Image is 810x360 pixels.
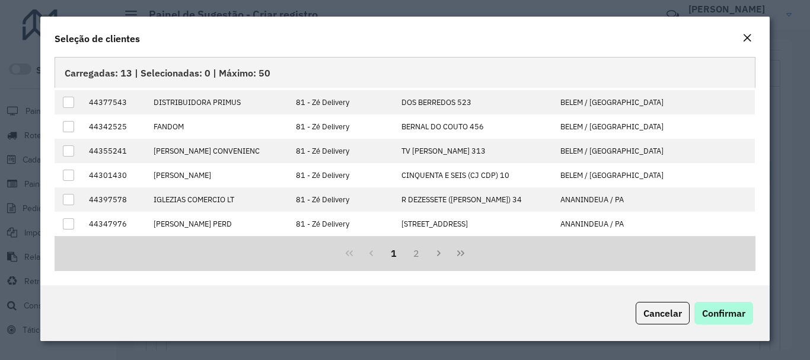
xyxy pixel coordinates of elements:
td: 44377543 [83,90,147,114]
td: 81 - Zé Delivery [289,212,395,236]
td: BELEM / [GEOGRAPHIC_DATA] [554,114,755,139]
td: FANDOM [147,114,289,139]
td: TV [PERSON_NAME] 313 [395,139,554,163]
td: DOS BERREDOS 523 [395,90,554,114]
td: 81 - Zé Delivery [289,114,395,139]
td: 81 - Zé Delivery [289,187,395,212]
button: Last Page [449,242,472,265]
td: ANANINDEUA / PA [554,212,755,236]
td: 44355241 [83,139,147,163]
em: Fechar [742,33,752,43]
td: BERNAL DO COUTO 456 [395,114,554,139]
td: CINQUENTA E SEIS (CJ CDP) 10 [395,163,554,187]
td: BELEM / [GEOGRAPHIC_DATA] [554,90,755,114]
td: [PERSON_NAME] [147,163,289,187]
td: [STREET_ADDRESS] [395,212,554,236]
button: Next Page [428,242,450,265]
td: ANANINDEUA / PA [554,187,755,212]
button: Close [739,31,755,46]
td: 44397578 [83,187,147,212]
td: 44301430 [83,163,147,187]
td: DISTRIBUIDORA PRIMUS [147,90,289,114]
td: [PERSON_NAME] PERD [147,212,289,236]
button: Cancelar [636,302,690,324]
td: 44347976 [83,212,147,236]
span: Cancelar [643,307,682,319]
h4: Seleção de clientes [55,31,140,46]
td: BELEM / [GEOGRAPHIC_DATA] [554,139,755,163]
td: 44342525 [83,114,147,139]
td: [PERSON_NAME] CONVENIENC [147,139,289,163]
td: BELEM / [GEOGRAPHIC_DATA] [554,163,755,187]
button: 1 [382,242,405,265]
div: Carregadas: 13 | Selecionadas: 0 | Máximo: 50 [55,57,755,88]
td: IGLEZIAS COMERCIO LT [147,187,289,212]
td: 81 - Zé Delivery [289,90,395,114]
button: 2 [405,242,428,265]
span: Confirmar [702,307,745,319]
td: 81 - Zé Delivery [289,163,395,187]
td: R DEZESSETE ([PERSON_NAME]) 34 [395,187,554,212]
td: 81 - Zé Delivery [289,139,395,163]
button: Confirmar [694,302,753,324]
